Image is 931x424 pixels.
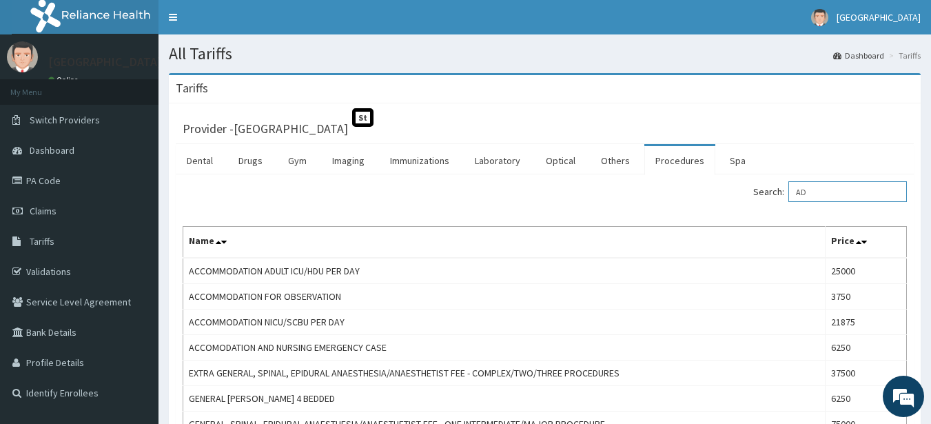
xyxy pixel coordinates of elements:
[183,310,826,335] td: ACCOMMODATION NICU/SCBU PER DAY
[183,335,826,361] td: ACCOMODATION AND NURSING EMERGENCY CASE
[227,146,274,175] a: Drugs
[183,123,348,135] h3: Provider - [GEOGRAPHIC_DATA]
[886,50,921,61] li: Tariffs
[25,69,56,103] img: d_794563401_company_1708531726252_794563401
[48,56,162,68] p: [GEOGRAPHIC_DATA]
[826,386,907,412] td: 6250
[826,284,907,310] td: 3750
[80,125,190,265] span: We're online!
[30,114,100,126] span: Switch Providers
[176,82,208,94] h3: Tariffs
[277,146,318,175] a: Gym
[7,280,263,328] textarea: Type your message and hit 'Enter'
[30,144,74,157] span: Dashboard
[464,146,531,175] a: Laboratory
[30,235,54,248] span: Tariffs
[753,181,907,202] label: Search:
[321,146,376,175] a: Imaging
[826,227,907,259] th: Price
[169,45,921,63] h1: All Tariffs
[226,7,259,40] div: Minimize live chat window
[833,50,884,61] a: Dashboard
[183,361,826,386] td: EXTRA GENERAL, SPINAL, EPIDURAL ANAESTHESIA/ANAESTHETIST FEE - COMPLEX/TWO/THREE PROCEDURES
[48,75,81,85] a: Online
[719,146,757,175] a: Spa
[183,386,826,412] td: GENERAL [PERSON_NAME] 4 BEDDED
[535,146,586,175] a: Optical
[7,41,38,72] img: User Image
[176,146,224,175] a: Dental
[183,258,826,284] td: ACCOMMODATION ADULT ICU/HDU PER DAY
[644,146,715,175] a: Procedures
[826,335,907,361] td: 6250
[811,9,828,26] img: User Image
[826,310,907,335] td: 21875
[183,284,826,310] td: ACCOMMODATION FOR OBSERVATION
[183,227,826,259] th: Name
[788,181,907,202] input: Search:
[826,361,907,386] td: 37500
[352,108,374,127] span: St
[30,205,57,217] span: Claims
[837,11,921,23] span: [GEOGRAPHIC_DATA]
[590,146,641,175] a: Others
[72,77,232,95] div: Chat with us now
[826,258,907,284] td: 25000
[379,146,460,175] a: Immunizations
